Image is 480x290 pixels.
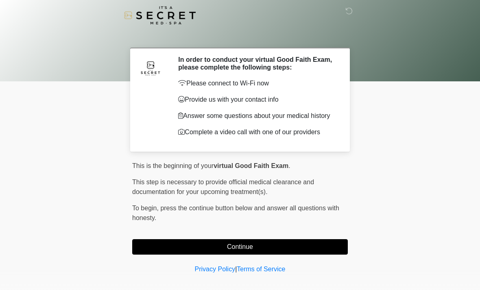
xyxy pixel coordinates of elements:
span: . [288,162,290,169]
h1: ‎ ‎ [126,29,354,44]
p: Please connect to Wi-Fi now [178,78,336,88]
span: To begin, [132,205,160,212]
h2: In order to conduct your virtual Good Faith Exam, please complete the following steps: [178,56,336,71]
button: Continue [132,239,348,255]
img: Agent Avatar [138,56,163,80]
p: Answer some questions about your medical history [178,111,336,121]
p: Provide us with your contact info [178,95,336,105]
a: | [235,266,237,273]
span: This step is necessary to provide official medical clearance and documentation for your upcoming ... [132,179,314,195]
a: Terms of Service [237,266,285,273]
strong: virtual Good Faith Exam [214,162,288,169]
img: It's A Secret Med Spa Logo [124,6,196,24]
a: Privacy Policy [195,266,236,273]
p: Complete a video call with one of our providers [178,127,336,137]
span: press the continue button below and answer all questions with honesty. [132,205,339,221]
span: This is the beginning of your [132,162,214,169]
